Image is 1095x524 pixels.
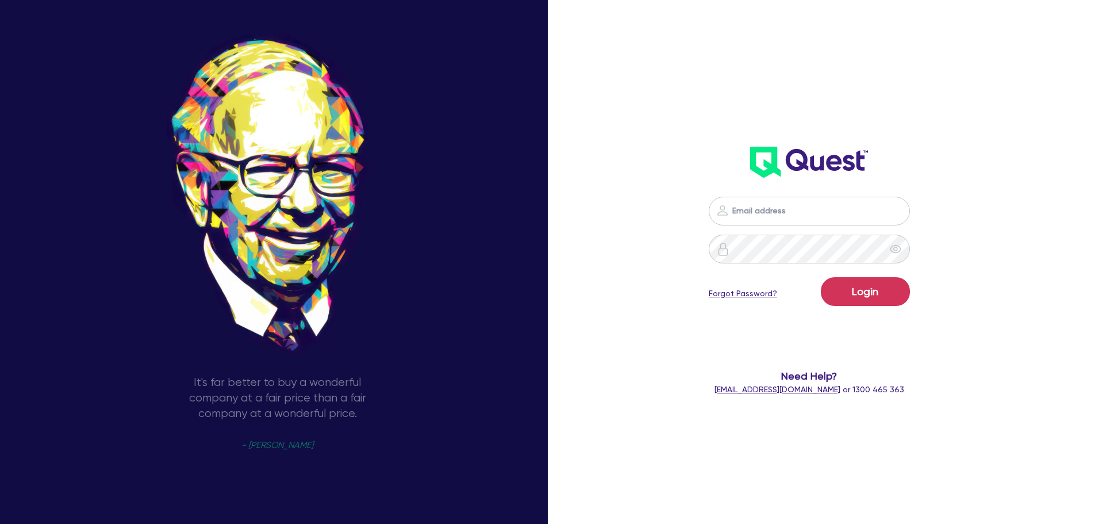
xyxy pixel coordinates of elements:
span: eye [890,243,901,255]
a: [EMAIL_ADDRESS][DOMAIN_NAME] [714,385,840,394]
button: Login [821,277,910,306]
a: Forgot Password? [709,288,777,300]
span: Need Help? [663,368,956,384]
img: icon-password [716,204,729,217]
img: wH2k97JdezQIQAAAABJRU5ErkJggg== [750,147,868,178]
span: or 1300 465 363 [714,385,904,394]
span: - [PERSON_NAME] [241,441,313,450]
img: icon-password [716,242,730,256]
input: Email address [709,197,910,225]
